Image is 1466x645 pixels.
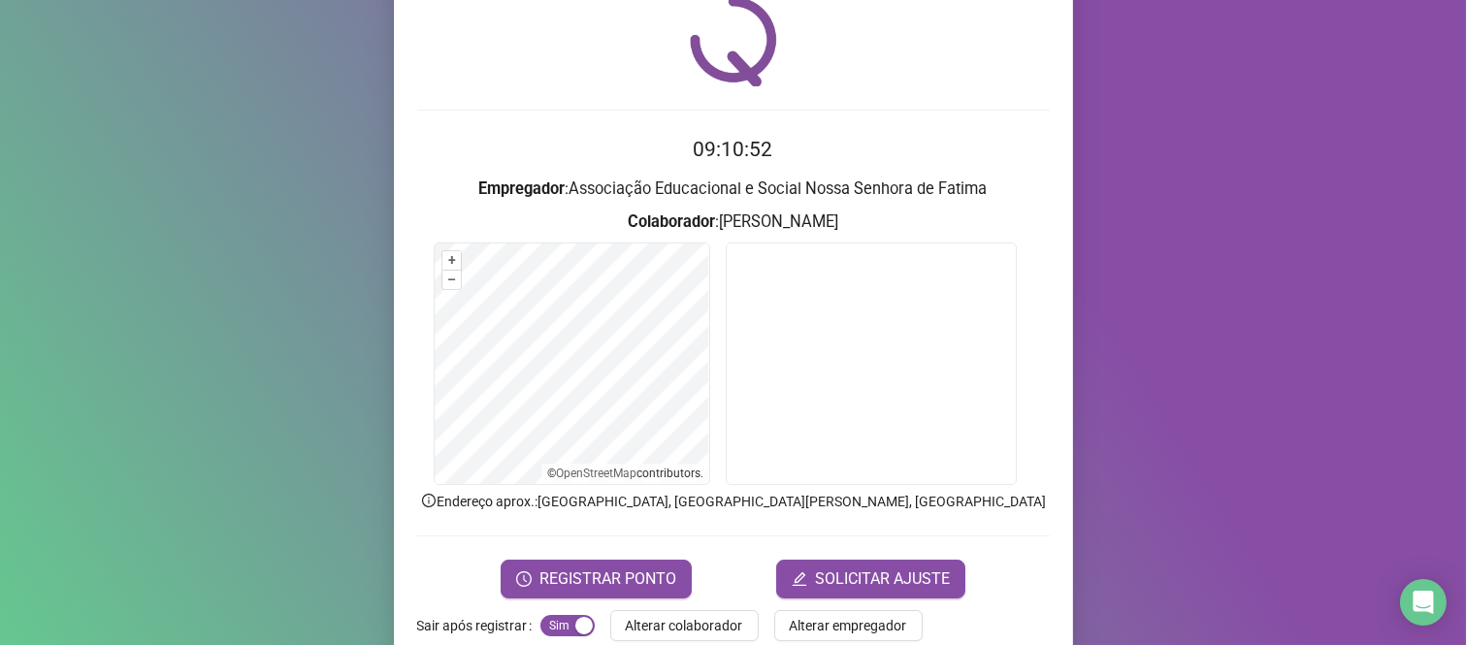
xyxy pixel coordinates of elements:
span: info-circle [420,492,438,509]
button: – [442,271,461,289]
strong: Empregador [479,179,566,198]
button: Alterar colaborador [610,610,759,641]
p: Endereço aprox. : [GEOGRAPHIC_DATA], [GEOGRAPHIC_DATA][PERSON_NAME], [GEOGRAPHIC_DATA] [417,491,1050,512]
div: Open Intercom Messenger [1400,579,1447,626]
label: Sair após registrar [417,610,540,641]
span: SOLICITAR AJUSTE [815,567,950,591]
h3: : [PERSON_NAME] [417,210,1050,235]
span: Alterar colaborador [626,615,743,636]
a: OpenStreetMap [556,467,636,480]
h3: : Associação Educacional e Social Nossa Senhora de Fatima [417,177,1050,202]
button: Alterar empregador [774,610,923,641]
li: © contributors. [547,467,703,480]
span: edit [792,571,807,587]
time: 09:10:52 [694,138,773,161]
span: Alterar empregador [790,615,907,636]
button: editSOLICITAR AJUSTE [776,560,965,598]
strong: Colaborador [628,212,715,231]
button: + [442,251,461,270]
button: REGISTRAR PONTO [501,560,692,598]
span: REGISTRAR PONTO [539,567,676,591]
span: clock-circle [516,571,532,587]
